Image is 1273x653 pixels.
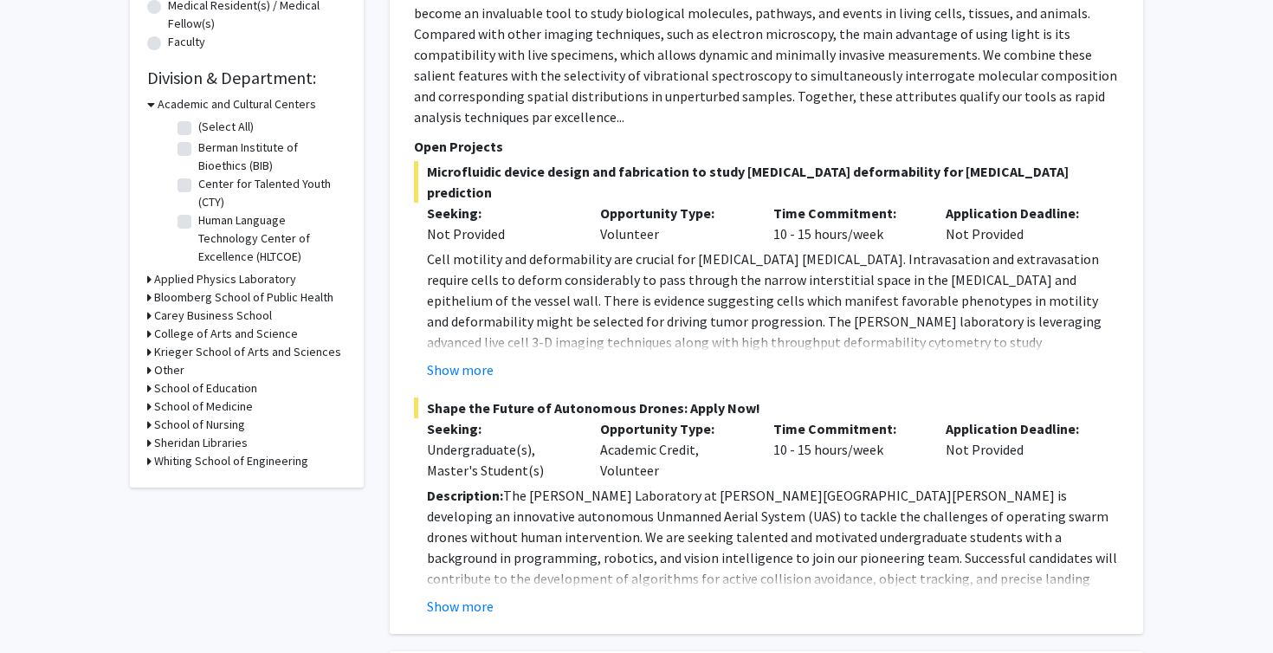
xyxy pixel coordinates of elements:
[154,361,184,379] h3: Other
[760,418,934,481] div: 10 - 15 hours/week
[414,161,1119,203] span: Microfluidic device design and fabrication to study [MEDICAL_DATA] deformability for [MEDICAL_DAT...
[427,487,503,504] strong: Description:
[154,270,296,288] h3: Applied Physics Laboratory
[427,439,574,481] div: Undergraduate(s), Master's Student(s)
[158,95,316,113] h3: Academic and Cultural Centers
[773,418,921,439] p: Time Commitment:
[154,434,248,452] h3: Sheridan Libraries
[773,203,921,223] p: Time Commitment:
[154,416,245,434] h3: School of Nursing
[168,33,205,51] label: Faculty
[154,379,257,398] h3: School of Education
[427,359,494,380] button: Show more
[427,203,574,223] p: Seeking:
[600,418,747,439] p: Opportunity Type:
[154,398,253,416] h3: School of Medicine
[13,575,74,640] iframe: Chat
[198,118,254,136] label: (Select All)
[933,203,1106,244] div: Not Provided
[946,203,1093,223] p: Application Deadline:
[427,249,1119,373] p: Cell motility and deformability are crucial for [MEDICAL_DATA] [MEDICAL_DATA]. Intravasation and ...
[946,418,1093,439] p: Application Deadline:
[198,175,342,211] label: Center for Talented Youth (CTY)
[760,203,934,244] div: 10 - 15 hours/week
[414,398,1119,418] span: Shape the Future of Autonomous Drones: Apply Now!
[198,211,342,266] label: Human Language Technology Center of Excellence (HLTCOE)
[198,139,342,175] label: Berman Institute of Bioethics (BIB)
[154,307,272,325] h3: Carey Business School
[427,418,574,439] p: Seeking:
[587,203,760,244] div: Volunteer
[587,418,760,481] div: Academic Credit, Volunteer
[154,343,341,361] h3: Krieger School of Arts and Sciences
[154,452,308,470] h3: Whiting School of Engineering
[154,288,333,307] h3: Bloomberg School of Public Health
[154,325,298,343] h3: College of Arts and Science
[427,596,494,617] button: Show more
[414,136,1119,157] p: Open Projects
[427,223,574,244] div: Not Provided
[427,485,1119,610] p: The [PERSON_NAME] Laboratory at [PERSON_NAME][GEOGRAPHIC_DATA][PERSON_NAME] is developing an inno...
[933,418,1106,481] div: Not Provided
[147,68,346,88] h2: Division & Department:
[600,203,747,223] p: Opportunity Type:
